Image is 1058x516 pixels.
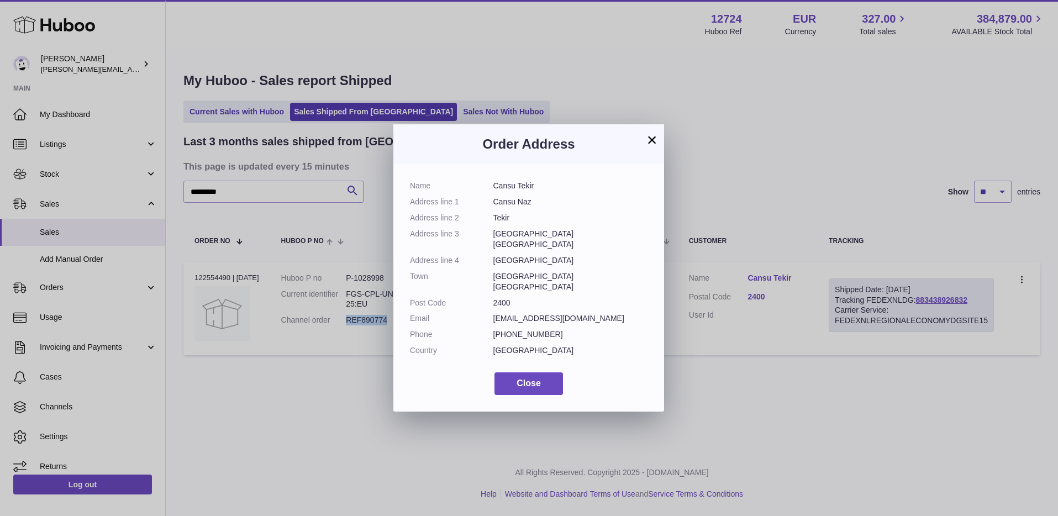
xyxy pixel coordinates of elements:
[410,229,493,250] dt: Address line 3
[517,378,541,388] span: Close
[493,181,648,191] dd: Cansu Tekir
[493,345,648,356] dd: [GEOGRAPHIC_DATA]
[493,298,648,308] dd: 2400
[410,329,493,340] dt: Phone
[493,271,648,292] dd: [GEOGRAPHIC_DATA] [GEOGRAPHIC_DATA]
[410,135,648,153] h3: Order Address
[493,313,648,324] dd: [EMAIL_ADDRESS][DOMAIN_NAME]
[493,229,648,250] dd: [GEOGRAPHIC_DATA] [GEOGRAPHIC_DATA]
[410,255,493,266] dt: Address line 4
[410,271,493,292] dt: Town
[645,133,659,146] button: ×
[494,372,563,395] button: Close
[410,313,493,324] dt: Email
[493,255,648,266] dd: [GEOGRAPHIC_DATA]
[493,329,648,340] dd: [PHONE_NUMBER]
[493,213,648,223] dd: Tekir
[493,197,648,207] dd: Cansu Naz
[410,298,493,308] dt: Post Code
[410,181,493,191] dt: Name
[410,345,493,356] dt: Country
[410,197,493,207] dt: Address line 1
[410,213,493,223] dt: Address line 2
